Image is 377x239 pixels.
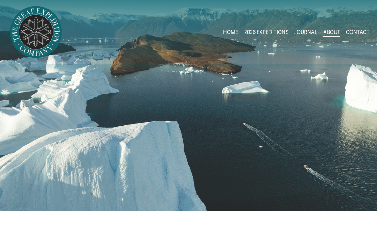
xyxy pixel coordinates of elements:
[244,28,288,37] span: 2026 EXPEDITIONS
[323,27,340,37] a: ABOUT
[8,4,64,60] img: Arctic Expeditions
[244,27,288,37] a: folder dropdown
[294,27,317,37] a: JOURNAL
[346,27,369,37] a: CONTACT
[223,27,238,37] a: HOME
